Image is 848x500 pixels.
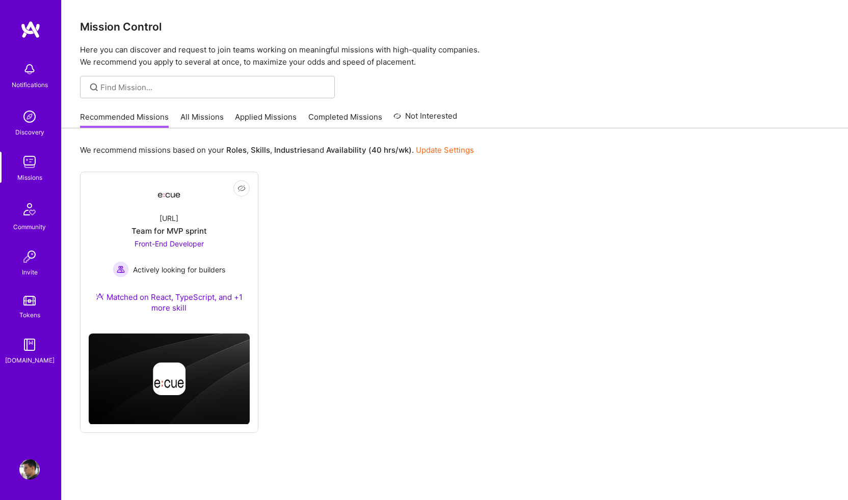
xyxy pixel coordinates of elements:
a: Recommended Missions [80,112,169,128]
div: Community [13,221,46,232]
span: Front-End Developer [135,239,204,248]
span: Actively looking for builders [133,264,225,275]
a: Applied Missions [235,112,297,128]
i: icon EyeClosed [237,184,246,192]
div: Notifications [12,79,48,90]
p: We recommend missions based on your , , and . [80,145,474,155]
img: guide book [19,335,40,355]
a: User Avatar [17,459,42,480]
img: Actively looking for builders [113,261,129,277]
img: Community [17,197,42,221]
div: Team for MVP sprint [131,226,207,236]
a: All Missions [180,112,224,128]
b: Roles [226,145,247,155]
img: User Avatar [19,459,40,480]
img: Company Logo [157,183,181,202]
img: logo [20,20,41,39]
div: [URL] [160,213,178,224]
div: [DOMAIN_NAME] [5,355,55,366]
img: Invite [19,246,40,267]
h3: Mission Control [80,20,830,33]
div: Missions [17,172,42,183]
img: tokens [23,296,36,305]
img: Company logo [153,363,185,395]
b: Availability (40 hrs/wk) [326,145,412,155]
div: Tokens [19,310,40,320]
b: Skills [251,145,270,155]
img: teamwork [19,152,40,172]
div: Invite [22,267,38,277]
a: Update Settings [416,145,474,155]
div: Matched on React, TypeScript, and +1 more skill [89,292,250,313]
img: cover [89,334,250,425]
img: Ateam Purple Icon [96,292,104,300]
img: bell [19,59,40,79]
b: Industries [274,145,311,155]
a: Completed Missions [308,112,382,128]
a: Not Interested [393,110,457,128]
p: Here you can discover and request to join teams working on meaningful missions with high-quality ... [80,44,830,68]
i: icon SearchGrey [88,81,100,93]
input: Find Mission... [100,82,327,93]
img: discovery [19,106,40,127]
div: Discovery [15,127,44,137]
a: Company Logo[URL]Team for MVP sprintFront-End Developer Actively looking for buildersActively loo... [89,180,250,325]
